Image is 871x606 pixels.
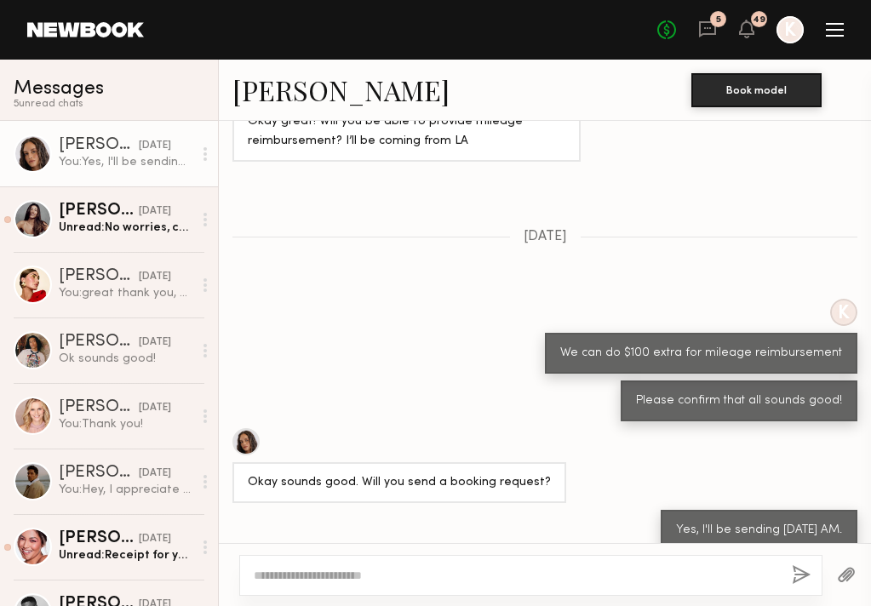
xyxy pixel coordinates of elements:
[560,344,842,363] div: We can do $100 extra for mileage reimbursement
[139,466,171,482] div: [DATE]
[232,71,450,108] a: [PERSON_NAME]
[139,269,171,285] div: [DATE]
[59,285,192,301] div: You: great thank you, please hold
[698,20,717,41] a: 5
[59,137,139,154] div: [PERSON_NAME]
[248,473,551,493] div: Okay sounds good. Will you send a booking request?
[248,112,565,151] div: Okay great! Will you be able to provide mileage reimbursement? I’ll be coming from LA
[59,482,192,498] div: You: Hey, I appreciate you following up and letting us know! You can be released. Thanks!
[59,465,139,482] div: [PERSON_NAME]
[59,268,139,285] div: [PERSON_NAME]
[691,82,822,96] a: Book model
[59,351,192,367] div: Ok sounds good!
[59,416,192,432] div: You: Thank you!
[59,220,192,236] div: Unread: No worries, completely understand
[776,16,804,43] a: K
[676,521,842,540] div: Yes, I'll be sending [DATE] AM.
[59,154,192,170] div: You: Yes, I'll be sending [DATE] AM.
[59,203,139,220] div: [PERSON_NAME]
[524,230,567,244] span: [DATE]
[59,399,139,416] div: [PERSON_NAME]
[716,15,721,25] div: 5
[753,15,765,25] div: 49
[59,530,139,547] div: [PERSON_NAME]
[59,334,139,351] div: [PERSON_NAME] S.
[14,79,104,99] span: Messages
[59,547,192,563] div: Unread: Receipt for your records!
[139,334,171,351] div: [DATE]
[636,392,842,411] div: Please confirm that all sounds good!
[139,531,171,547] div: [DATE]
[139,400,171,416] div: [DATE]
[139,203,171,220] div: [DATE]
[139,138,171,154] div: [DATE]
[691,73,822,107] button: Book model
